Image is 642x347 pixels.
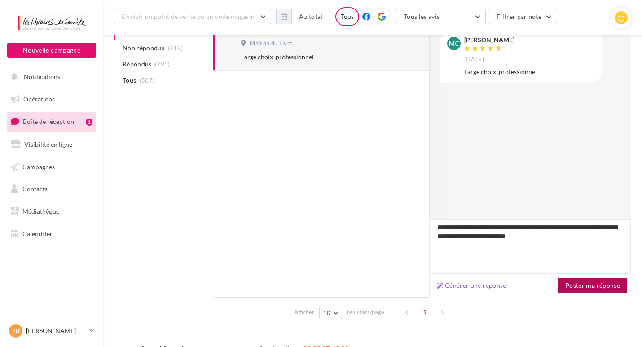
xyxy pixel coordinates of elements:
[396,9,486,24] button: Tous les avis
[276,9,330,24] button: Au total
[5,135,98,154] a: Visibilité en ligne
[489,9,557,24] button: Filtrer par note
[347,308,384,316] span: résultats/page
[23,95,55,103] span: Opérations
[294,308,314,316] span: Afficher
[24,73,60,80] span: Notifications
[5,158,98,176] a: Campagnes
[22,185,48,193] span: Contacts
[291,9,330,24] button: Au total
[250,40,293,48] span: Maison du Livre
[323,309,331,316] span: 10
[7,322,96,339] a: EB [PERSON_NAME]
[168,44,183,52] span: (212)
[123,44,164,53] span: Non répondus
[22,207,59,215] span: Médiathèque
[5,67,94,86] button: Notifications
[122,13,255,20] span: Choisir un point de vente ou un code magasin
[7,43,96,58] button: Nouvelle campagne
[404,13,440,20] span: Tous les avis
[22,230,53,237] span: Calendrier
[24,141,72,148] span: Visibilité en ligne
[464,67,595,76] div: Large choix ,professionnel
[5,202,98,221] a: Médiathèque
[319,307,342,319] button: 10
[558,278,627,293] button: Poster ma réponse
[335,7,359,26] div: Tous
[22,163,55,170] span: Campagnes
[418,305,432,319] span: 1
[449,39,459,48] span: mC
[433,280,510,291] button: Générer une réponse
[155,61,170,68] span: (295)
[12,326,20,335] span: EB
[123,76,136,85] span: Tous
[114,9,271,24] button: Choisir un point de vente ou un code magasin
[464,56,484,64] span: [DATE]
[241,53,363,61] div: Large choix ,professionnel
[5,90,98,109] a: Opérations
[140,77,155,84] span: (507)
[86,119,92,126] div: 1
[5,112,98,131] a: Boîte de réception1
[464,37,514,43] div: [PERSON_NAME]
[5,180,98,198] a: Contacts
[123,60,152,69] span: Répondus
[5,224,98,243] a: Calendrier
[26,326,86,335] p: [PERSON_NAME]
[23,118,74,125] span: Boîte de réception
